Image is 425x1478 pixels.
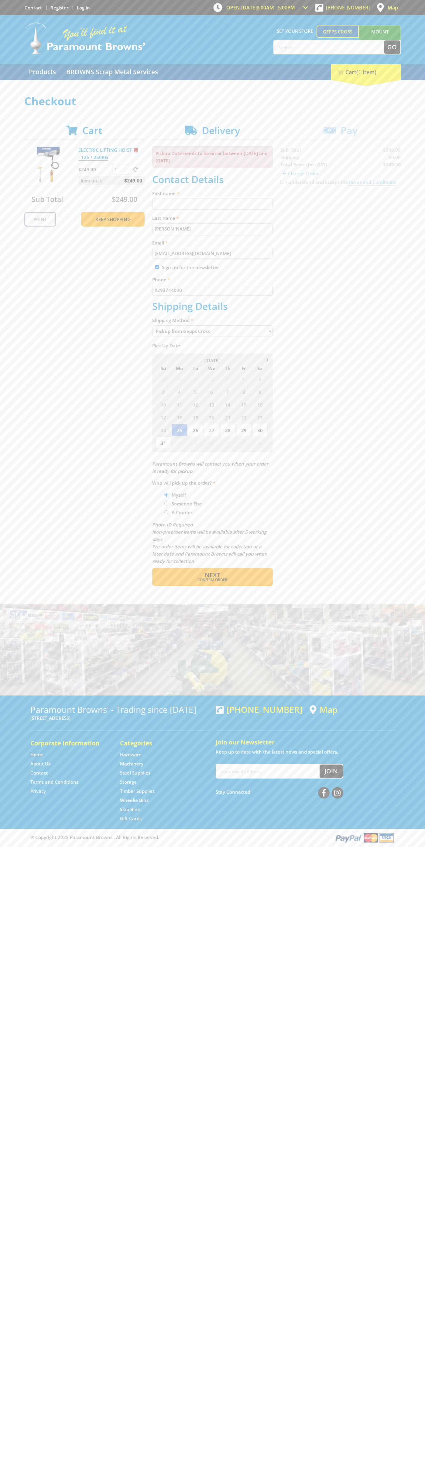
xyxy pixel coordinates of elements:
span: 13 [204,398,219,411]
span: 8 [236,386,252,398]
a: Go to the Contact page [30,770,48,776]
span: 18 [172,411,187,423]
span: Next [205,571,220,579]
span: 30 [204,373,219,385]
span: 31 [156,437,171,449]
img: ELECTRIC LIFTING HOIST - 125 / 250KG [30,146,67,183]
label: First name [152,190,273,197]
label: A Courier [170,507,194,518]
h3: Paramount Browns' - Trading since [DATE] [30,705,210,714]
label: Myself [170,490,188,500]
div: [PHONE_NUMBER] [216,705,302,714]
a: Go to the Skip Bins page [120,806,140,813]
span: 23 [252,411,268,423]
span: 28 [220,424,235,436]
span: 30 [252,424,268,436]
a: Log in [77,5,90,11]
div: Cart [331,64,401,80]
h2: Contact Details [152,174,273,185]
span: 15 [236,398,252,411]
input: Please select who will pick up the order. [164,501,168,505]
span: 31 [220,373,235,385]
span: 8:00am - 5:00pm [257,4,295,11]
span: Mo [172,364,187,372]
h5: Join our Newsletter [216,738,395,747]
label: Last name [152,214,273,222]
select: Please select a shipping method. [152,325,273,337]
input: Please enter your first name. [152,199,273,210]
label: Pick Up Date [152,342,273,349]
p: Keep up to date with the latest news and special offers. [216,748,395,755]
a: Go to the Wheelie Bins page [120,797,149,803]
span: 6 [252,437,268,449]
span: 20 [204,411,219,423]
a: Go to the Steel Supplies page [120,770,150,776]
span: 27 [156,373,171,385]
span: 28 [172,373,187,385]
a: ELECTRIC LIFTING HOIST - 125 / 250KG [78,147,132,161]
a: Go to the Timber Supplies page [120,788,155,794]
a: Go to the Home page [30,751,43,758]
a: Go to the Products page [24,64,60,80]
span: 12 [188,398,203,411]
span: Th [220,364,235,372]
label: Who will pick up the order? [152,479,273,487]
span: 11 [172,398,187,411]
h5: Corporate Information [30,739,108,748]
p: Pickup Date needs to be on or between [DATE] and [DATE] [152,146,273,168]
span: 5 [188,386,203,398]
a: Go to the Storage page [120,779,137,785]
em: Paramount Browns will contact you when your order is ready for pickup [152,461,268,474]
span: Tu [188,364,203,372]
span: OPEN [DATE] [226,4,295,11]
a: View a map of Gepps Cross location [310,705,338,715]
span: Confirm order [165,578,260,582]
a: Mount [PERSON_NAME] [359,26,401,49]
img: Paramount Browns' [24,21,146,55]
span: Cart [82,124,102,137]
div: Stay Connected [216,785,343,799]
a: Remove from cart [134,147,138,153]
span: 9 [252,386,268,398]
input: Please select who will pick up the order. [164,510,168,514]
p: [STREET_ADDRESS] [30,714,210,722]
a: Gepps Cross [317,26,359,38]
span: [DATE] [205,357,220,363]
span: (1 item) [356,68,376,76]
button: Go [384,40,400,54]
button: Join [320,765,343,778]
span: Set your store [273,26,317,36]
label: Phone [152,276,273,283]
span: 17 [156,411,171,423]
span: Sa [252,364,268,372]
span: $249.00 [112,194,137,204]
span: 24 [156,424,171,436]
span: Delivery [202,124,240,137]
span: Fr [236,364,252,372]
span: 14 [220,398,235,411]
span: $249.00 [124,176,142,185]
input: Please enter your email address. [152,248,273,259]
label: Email [152,239,273,246]
div: ® Copyright 2025 Paramount Browns'. All Rights Reserved. [24,832,401,843]
span: 6 [204,386,219,398]
h5: Categories [120,739,197,748]
input: Search [274,40,384,54]
input: Please enter your telephone number. [152,285,273,296]
label: Shipping Method [152,317,273,324]
span: 4 [172,386,187,398]
span: 3 [204,437,219,449]
img: PayPal, Mastercard, Visa accepted [334,832,395,843]
h2: Shipping Details [152,300,273,312]
span: 10 [156,398,171,411]
span: 29 [188,373,203,385]
a: Go to the Privacy page [30,788,46,794]
em: Photo ID Required. Non-preorder items will be available after 5 working days Pre-order items will... [152,522,267,564]
a: Go to the Gift Cards page [120,815,142,822]
span: 2 [252,373,268,385]
a: Go to the Terms and Conditions page [30,779,78,785]
span: 1 [172,437,187,449]
a: Go to the Contact page [25,5,42,11]
span: Sub Total [32,194,63,204]
a: Print [24,212,56,227]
